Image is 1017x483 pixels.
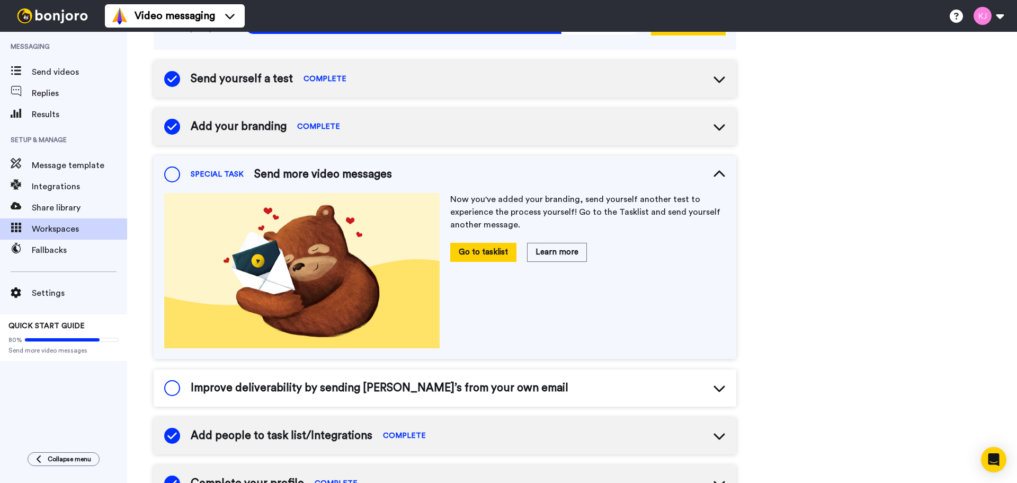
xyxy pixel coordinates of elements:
button: Collapse menu [28,452,100,466]
button: Go to tasklist [450,243,516,261]
span: Collapse menu [48,455,91,463]
span: QUICK START GUIDE [8,322,85,330]
span: Message template [32,159,127,172]
span: Send yourself a test [191,71,293,87]
span: SPECIAL TASK [191,169,244,180]
span: Send more video messages [254,166,392,182]
span: Integrations [32,180,127,193]
img: vm-color.svg [111,7,128,24]
span: Replies [32,87,127,100]
span: Results [32,108,127,121]
img: ef8d60325db97039671181ddc077363f.jpg [164,193,440,348]
span: Fallbacks [32,244,127,257]
span: COMPLETE [383,431,426,441]
span: Add your branding [191,119,287,135]
img: bj-logo-header-white.svg [13,8,92,23]
span: 80% [8,336,22,344]
button: Learn more [527,243,587,261]
span: Video messaging [135,8,215,23]
span: Improve deliverability by sending [PERSON_NAME]’s from your own email [191,380,568,396]
span: Send more video messages [8,346,119,355]
span: Workspaces [32,223,127,235]
span: COMPLETE [304,74,346,84]
p: Now you've added your branding, send yourself another test to experience the process yourself! Go... [450,193,726,231]
span: COMPLETE [297,121,340,132]
div: Open Intercom Messenger [981,447,1006,472]
span: Settings [32,287,127,300]
span: Share library [32,201,127,214]
span: Add people to task list/Integrations [191,428,372,444]
span: Send videos [32,66,127,78]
